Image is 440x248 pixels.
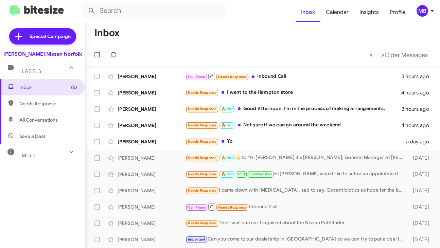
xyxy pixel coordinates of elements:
[381,51,385,59] span: »
[188,188,217,193] span: Needs Response
[237,172,245,176] span: Sold
[19,100,77,107] span: Needs Response
[118,155,186,161] div: [PERSON_NAME]
[186,72,402,81] div: Inbound Call
[377,48,432,62] button: Next
[366,48,432,62] nav: Page navigation example
[221,172,233,176] span: 🔥 Hot
[407,236,435,243] div: [DATE]
[188,205,206,210] span: Call Them
[218,205,247,210] span: Needs Response
[406,138,435,145] div: a day ago
[402,106,435,112] div: 3 hours ago
[188,90,217,95] span: Needs Response
[19,84,77,91] span: Inbox
[401,122,435,129] div: 4 hours ago
[186,219,407,227] div: Their was one car I inquired about the Nissan Pathfinder
[19,133,45,140] span: Save a Deal
[384,2,411,22] a: Profile
[221,123,233,127] span: 🔥 Hot
[296,2,320,22] a: Inbox
[188,107,217,111] span: Needs Response
[385,51,428,59] span: Older Messages
[218,75,247,79] span: Needs Response
[118,220,186,227] div: [PERSON_NAME]
[9,28,76,45] a: Special Campaign
[365,48,377,62] button: Previous
[19,117,58,123] span: All Conversations
[118,171,186,178] div: [PERSON_NAME]
[249,172,272,176] span: Sold Verified
[407,203,435,210] div: [DATE]
[118,73,186,80] div: [PERSON_NAME]
[411,5,433,17] button: MB
[407,171,435,178] div: [DATE]
[22,153,36,159] span: More
[94,28,120,38] h1: Inbox
[407,187,435,194] div: [DATE]
[188,237,206,242] span: Important
[118,89,186,96] div: [PERSON_NAME]
[354,2,384,22] a: Insights
[369,51,373,59] span: «
[188,139,217,144] span: Needs Response
[186,121,401,129] div: Not sure if we can go around the weekend
[221,156,233,160] span: 🔥 Hot
[118,106,186,112] div: [PERSON_NAME]
[118,187,186,194] div: [PERSON_NAME]
[186,202,407,211] div: Inbound Call
[188,156,217,160] span: Needs Response
[118,236,186,243] div: [PERSON_NAME]
[188,123,217,127] span: Needs Response
[118,138,186,145] div: [PERSON_NAME]
[407,220,435,227] div: [DATE]
[186,235,407,243] div: Can you come to our dealership in [GEOGRAPHIC_DATA] so we can try to put a deal together for you?
[186,154,407,162] div: ​👍​ to “ Hi [PERSON_NAME] it's [PERSON_NAME], General Manager at [PERSON_NAME] Nissan of [GEOGRAP...
[71,84,77,91] span: (5)
[118,203,186,210] div: [PERSON_NAME]
[221,107,233,111] span: 🔥 Hot
[186,89,401,96] div: I went to the Hampton store
[186,105,402,113] div: Good Afternoon, I'm in the process of making arrangements.
[30,33,71,40] span: Special Campaign
[188,172,217,176] span: Needs Response
[188,221,217,225] span: Needs Response
[407,155,435,161] div: [DATE]
[188,75,206,79] span: Call Them
[186,187,407,194] div: I came down with [MEDICAL_DATA], sad to say. Got antibiotics so hope for the best. Plus, I am loo...
[417,5,428,17] div: MB
[3,51,82,57] div: [PERSON_NAME] Nissan Norfolk
[82,3,225,19] input: Search
[320,2,354,22] a: Calendar
[186,170,407,178] div: Hi [PERSON_NAME] would like to setup an appointment for [DATE] morning to rebook at the 2023 outl...
[186,138,406,145] div: Yo
[401,89,435,96] div: 4 hours ago
[118,122,186,129] div: [PERSON_NAME]
[402,73,435,80] div: 3 hours ago
[22,68,41,74] span: Labels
